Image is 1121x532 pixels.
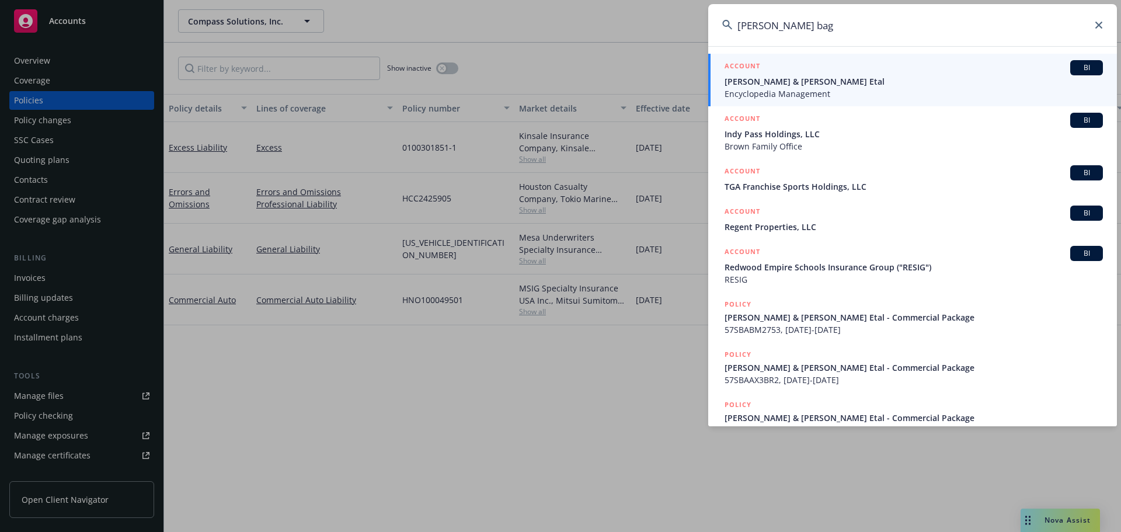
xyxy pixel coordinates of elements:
h5: ACCOUNT [725,206,760,220]
span: BI [1075,168,1098,178]
h5: POLICY [725,349,751,360]
h5: ACCOUNT [725,113,760,127]
h5: ACCOUNT [725,246,760,260]
span: BI [1075,115,1098,126]
span: BI [1075,62,1098,73]
span: Regent Properties, LLC [725,221,1103,233]
a: ACCOUNTBITGA Franchise Sports Holdings, LLC [708,159,1117,199]
span: 57SBAAX3BR2, [DATE]-[DATE] [725,374,1103,386]
span: Encyclopedia Management [725,88,1103,100]
a: POLICY[PERSON_NAME] & [PERSON_NAME] Etal - Commercial Package57SBAAX3BR2, [DATE]-[DATE] [708,342,1117,392]
span: RESIG [725,273,1103,286]
span: [PERSON_NAME] & [PERSON_NAME] Etal - Commercial Package [725,412,1103,424]
a: ACCOUNTBI[PERSON_NAME] & [PERSON_NAME] EtalEncyclopedia Management [708,54,1117,106]
a: ACCOUNTBIRegent Properties, LLC [708,199,1117,239]
span: Brown Family Office [725,140,1103,152]
a: ACCOUNTBIRedwood Empire Schools Insurance Group ("RESIG")RESIG [708,239,1117,292]
span: 57SBABM2753, [DATE]-[DATE] [725,424,1103,436]
h5: ACCOUNT [725,165,760,179]
span: Redwood Empire Schools Insurance Group ("RESIG") [725,261,1103,273]
h5: POLICY [725,298,751,310]
span: TGA Franchise Sports Holdings, LLC [725,180,1103,193]
a: POLICY[PERSON_NAME] & [PERSON_NAME] Etal - Commercial Package57SBABM2753, [DATE]-[DATE] [708,392,1117,443]
h5: ACCOUNT [725,60,760,74]
span: Indy Pass Holdings, LLC [725,128,1103,140]
a: ACCOUNTBIIndy Pass Holdings, LLCBrown Family Office [708,106,1117,159]
span: 57SBABM2753, [DATE]-[DATE] [725,324,1103,336]
span: [PERSON_NAME] & [PERSON_NAME] Etal - Commercial Package [725,311,1103,324]
span: BI [1075,208,1098,218]
h5: POLICY [725,399,751,411]
a: POLICY[PERSON_NAME] & [PERSON_NAME] Etal - Commercial Package57SBABM2753, [DATE]-[DATE] [708,292,1117,342]
input: Search... [708,4,1117,46]
span: [PERSON_NAME] & [PERSON_NAME] Etal [725,75,1103,88]
span: BI [1075,248,1098,259]
span: [PERSON_NAME] & [PERSON_NAME] Etal - Commercial Package [725,361,1103,374]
